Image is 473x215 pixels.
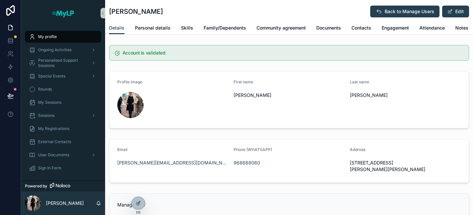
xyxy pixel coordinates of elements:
span: Special Events [38,74,65,79]
span: My Registrations [38,126,69,131]
button: Back to Manage Users [370,6,439,17]
span: Ongoing Activities [38,47,72,53]
span: Details [109,25,124,31]
a: Notes [455,22,468,35]
a: Powered by [21,181,105,191]
span: Engagement [382,25,409,31]
a: Personal details [135,22,170,35]
span: Back to Manage Users [385,8,434,15]
a: Documents [316,22,341,35]
h5: Account is validated [123,51,463,55]
span: Email [117,147,127,152]
a: Ongoing Activities [25,44,101,56]
span: Personal details [135,25,170,31]
span: Profile image [117,79,142,84]
span: Personalised Support Sessions [38,58,86,68]
span: User Documents [38,152,69,158]
a: Special Events [25,70,101,82]
span: Sign In Form [38,165,61,171]
a: 968688060 [234,160,260,166]
img: App logo [52,8,75,18]
h1: [PERSON_NAME] [109,7,163,16]
span: Powered by [25,183,47,189]
a: Engagement [382,22,409,35]
p: [PERSON_NAME] [46,200,84,206]
span: External Contacts [38,139,71,144]
span: Manage user [117,202,146,207]
span: [PERSON_NAME] [350,92,432,98]
span: Community agreement [257,25,306,31]
a: Personalised Support Sessions [25,57,101,69]
span: Rounds [38,87,52,92]
span: Contacts [351,25,371,31]
span: My profile [38,34,57,39]
a: My profile [25,31,101,43]
span: [STREET_ADDRESS][PERSON_NAME][PERSON_NAME] [350,160,461,173]
span: Family/Dependents [204,25,246,31]
a: User Documents [25,149,101,161]
div: scrollable content [21,26,105,181]
span: First name [234,79,253,84]
a: Family/Dependents [204,22,246,35]
a: My Sessions [25,97,101,108]
a: Sessions [25,110,101,121]
span: My Sessions [38,100,61,105]
a: Attendance [419,22,445,35]
span: Skills [181,25,193,31]
button: Edit [442,6,469,17]
a: My Registrations [25,123,101,135]
span: Last name [350,79,369,84]
span: Phone (WHATSAPP) [234,147,272,152]
a: Sign In Form [25,162,101,174]
span: Documents [316,25,341,31]
span: [PERSON_NAME] [234,92,345,98]
a: External Contacts [25,136,101,148]
a: Details [109,22,124,34]
a: [PERSON_NAME][EMAIL_ADDRESS][DOMAIN_NAME] [117,160,228,166]
span: Sessions [38,113,55,118]
span: Notes [455,25,468,31]
span: Address [350,147,365,152]
a: Skills [181,22,193,35]
span: Attendance [419,25,445,31]
a: Contacts [351,22,371,35]
a: Community agreement [257,22,306,35]
a: Rounds [25,83,101,95]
